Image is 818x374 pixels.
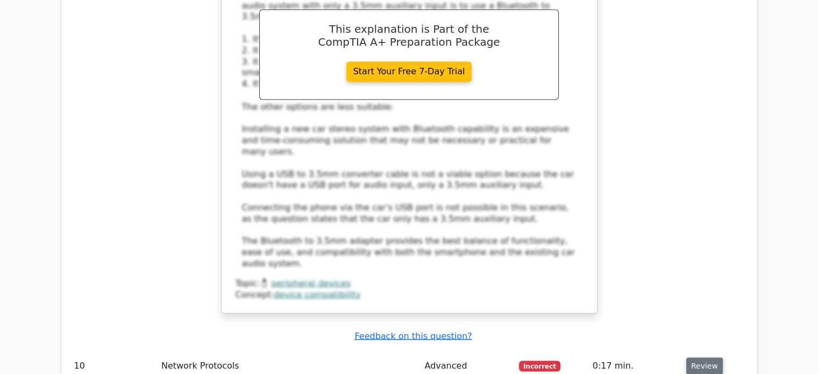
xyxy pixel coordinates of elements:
a: Start Your Free 7-Day Trial [346,61,472,82]
a: device compatibility [274,289,361,299]
a: Feedback on this question? [354,330,472,341]
a: peripheral devices [271,278,351,288]
span: Incorrect [519,361,560,371]
button: Review [686,357,723,374]
div: Topic: [236,278,583,289]
div: Concept: [236,289,583,300]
